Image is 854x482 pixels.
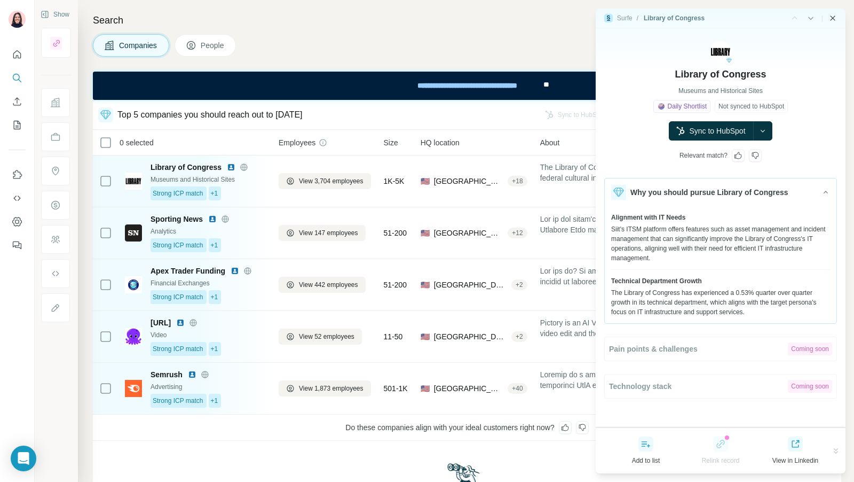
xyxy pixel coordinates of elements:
[279,173,371,189] button: View 3,704 employees
[632,456,660,465] span: Add to list
[93,13,841,28] h4: Search
[9,45,26,64] button: Quick start
[299,384,363,393] span: View 1,873 employees
[434,383,504,394] span: [GEOGRAPHIC_DATA], [US_STATE]
[151,330,266,340] div: Video
[208,215,217,223] img: LinkedIn logo
[637,13,638,23] li: /
[227,163,235,172] img: LinkedIn logo
[805,13,816,24] button: Side panel - Next
[421,383,430,394] span: 🇺🇸
[279,329,362,345] button: View 52 employees
[609,344,698,354] span: Pain points & challenges
[772,456,819,465] span: View in Linkedin
[125,380,142,397] img: Logo of Semrush
[421,176,430,186] span: 🇺🇸
[153,344,203,354] span: Strong ICP match
[9,189,26,208] button: Use Surfe API
[702,456,740,465] span: Relink record
[434,279,507,290] span: [GEOGRAPHIC_DATA], [US_STATE]
[605,337,836,361] button: Pain points & challengesComing soon
[211,344,218,354] span: +1
[9,212,26,231] button: Dashboard
[299,228,358,238] span: View 147 employees
[668,102,707,111] span: Daily Shortlist
[279,277,366,293] button: View 442 employees
[299,176,363,186] span: View 3,704 employees
[384,383,408,394] span: 501-1K
[125,276,142,293] img: Logo of Apex Trader Funding
[9,165,26,184] button: Use Surfe on LinkedIn
[9,236,26,255] button: Feedback
[120,137,154,148] span: 0 selected
[540,317,698,339] span: Pictory is an AI Video Generator, all in one video edit and the easiest way to create professiona...
[611,288,830,317] div: The Library of Congress has experienced a 0.53% quarter over quarter growth in its technical depa...
[211,292,218,302] span: +1
[201,40,225,51] span: People
[434,176,504,186] span: [GEOGRAPHIC_DATA], [US_STATE]
[821,13,823,23] div: |
[508,228,527,238] div: + 12
[540,214,698,235] span: Lor ip dol sitam'c adip elitse doeius tempor, Inc Utlabore Etdo mag aliquae ad 7645 mi v quisno E...
[299,280,358,290] span: View 442 employees
[9,92,26,111] button: Enrich CSV
[279,380,371,397] button: View 1,873 employees
[188,370,196,379] img: LinkedIn logo
[125,328,142,345] img: Logo of pictory.ai
[434,228,504,238] span: [GEOGRAPHIC_DATA], [US_STATE]
[9,11,26,28] img: Avatar
[679,151,728,160] div: Relevant match ?
[421,137,460,148] span: HQ location
[675,67,766,82] span: Library of Congress
[669,121,753,141] button: Sync to HubSpot
[211,240,218,250] span: +1
[611,276,702,286] span: Technical Department Growth
[93,415,841,441] div: Do these companies align with your ideal customers right now?
[384,176,405,186] span: 1K-5K
[605,178,836,206] button: Why you should pursue Library of Congress
[231,267,239,275] img: LinkedIn logo
[33,6,77,22] button: Show
[828,14,837,22] button: Close side panel
[9,68,26,88] button: Search
[119,40,158,51] span: Companies
[644,13,705,23] div: Library of Congress
[421,279,430,290] span: 🇺🇸
[151,278,266,288] div: Financial Exchanges
[299,332,354,341] span: View 52 employees
[153,396,203,406] span: Strong ICP match
[125,173,142,190] img: Logo of Library of Congress
[540,369,698,391] span: Loremip do s ametcon adipis elitseddoe temporinci UtlA etdolore magn al 29,759,740 enimadm veniam...
[384,279,407,290] span: 51-200
[508,176,527,186] div: + 18
[611,224,830,263] div: Siit's ITSM platform offers features such as asset management and incident management that can si...
[609,381,671,392] span: Technology stack
[153,240,203,250] span: Strong ICP match
[434,331,507,342] span: [GEOGRAPHIC_DATA], [US_STATE]
[605,375,836,398] button: Technology stackComing soon
[617,13,632,23] div: Surfe
[93,72,841,100] iframe: Banner
[611,213,685,222] span: Alignment with IT Needs
[151,317,171,328] span: [URL]
[125,224,142,242] img: Logo of Sporting News
[9,115,26,135] button: My lists
[511,332,527,341] div: + 2
[151,227,266,236] div: Analytics
[788,380,832,393] div: Coming soon
[540,162,698,183] span: The Library of Congress is the nation's oldest federal cultural institution and serves as the res...
[421,228,430,238] span: 🇺🇸
[508,384,527,393] div: + 40
[658,103,665,110] img: check
[384,137,398,148] span: Size
[279,225,366,241] button: View 147 employees
[176,318,185,327] img: LinkedIn logo
[384,228,407,238] span: 51-200
[540,137,560,148] span: About
[630,187,788,198] span: Why you should pursue Library of Congress
[151,369,183,380] span: Semrush
[384,331,403,342] span: 11-50
[211,396,218,406] span: +1
[279,137,315,148] span: Employees
[604,14,613,22] img: Surfe Logo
